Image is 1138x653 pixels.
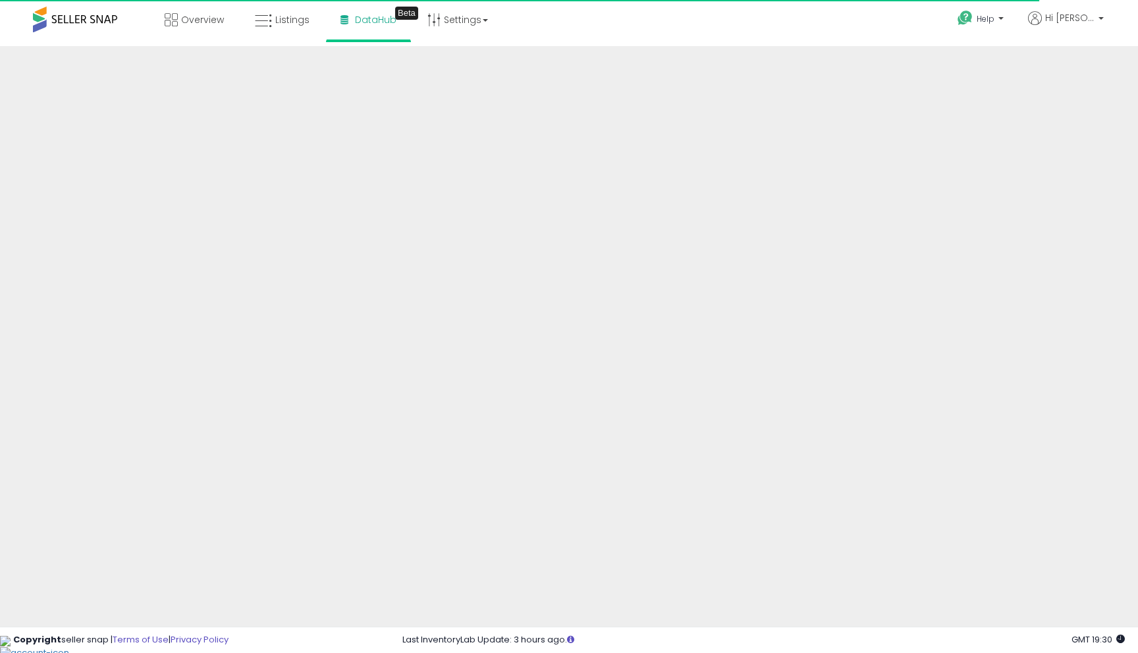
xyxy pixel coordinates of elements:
span: Help [977,13,994,24]
span: Hi [PERSON_NAME] [1045,11,1095,24]
div: Tooltip anchor [395,7,418,20]
a: Hi [PERSON_NAME] [1028,11,1104,41]
i: Get Help [957,10,973,26]
span: Overview [181,13,224,26]
span: Listings [275,13,310,26]
span: DataHub [355,13,396,26]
